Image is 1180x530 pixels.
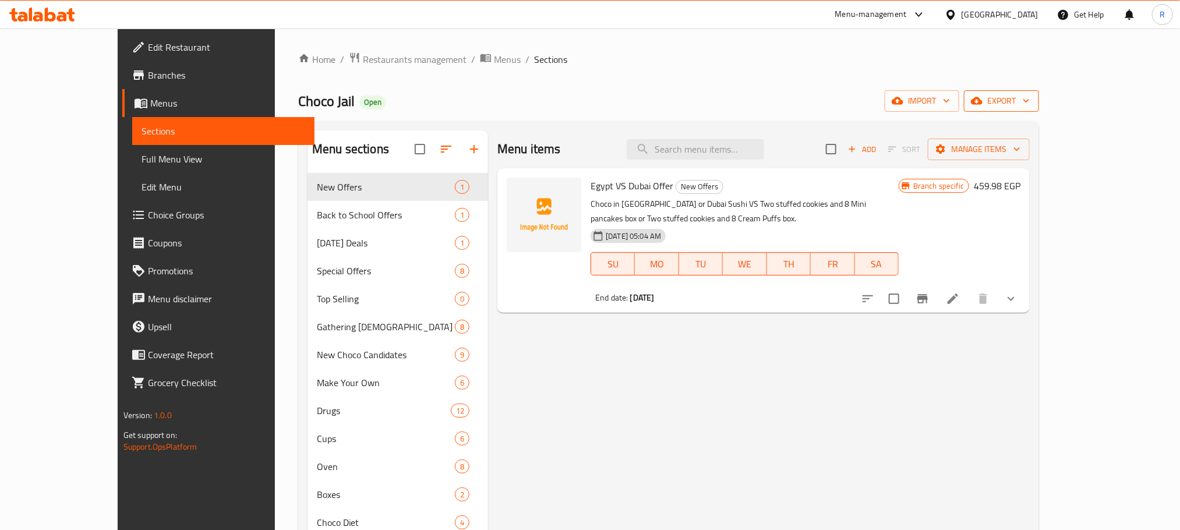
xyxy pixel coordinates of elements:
button: WE [723,252,766,275]
div: Choco Diet [317,515,455,529]
button: TU [679,252,723,275]
button: show more [997,285,1025,313]
button: delete [969,285,997,313]
div: items [455,180,469,194]
span: [DATE] 05:04 AM [601,231,666,242]
li: / [525,52,529,66]
div: Oven [317,460,455,474]
button: sort-choices [854,285,882,313]
a: Upsell [122,313,315,341]
div: items [455,460,469,474]
span: Select section [819,137,843,161]
span: Top Selling [317,292,455,306]
span: Drugs [317,404,451,418]
a: Edit Restaurant [122,33,315,61]
span: 0 [455,294,469,305]
a: Menus [480,52,521,67]
span: Version: [123,408,152,423]
div: New Offers1 [308,173,488,201]
span: Get support on: [123,427,177,443]
span: Choco Jail [298,88,355,114]
span: Boxes [317,487,455,501]
span: Sections [142,124,305,138]
span: Add item [843,140,881,158]
span: SA [860,256,894,273]
button: FR [811,252,854,275]
div: New Choco Candidates9 [308,341,488,369]
span: 9 [455,349,469,361]
span: MO [640,256,674,273]
span: 4 [455,517,469,528]
h2: Menu sections [312,140,389,158]
span: Menus [150,96,305,110]
div: items [451,404,469,418]
div: Menu-management [835,8,907,22]
span: TH [772,256,806,273]
h6: 459.98 EGP [974,178,1020,194]
span: Restaurants management [363,52,467,66]
button: MO [635,252,679,275]
div: items [455,264,469,278]
a: Edit menu item [946,292,960,306]
span: Cups [317,432,455,446]
div: Make Your Own6 [308,369,488,397]
span: Coverage Report [148,348,305,362]
b: [DATE] [630,290,655,305]
div: Gathering [DEMOGRAPHIC_DATA]8 [308,313,488,341]
div: [DATE] Deals1 [308,229,488,257]
div: items [455,236,469,250]
span: Manage items [937,142,1020,157]
span: Choice Groups [148,208,305,222]
button: Branch-specific-item [909,285,937,313]
span: New Offers [317,180,455,194]
span: Edit Restaurant [148,40,305,54]
h2: Menu items [497,140,561,158]
span: TU [684,256,718,273]
span: 2 [455,489,469,500]
span: Promotions [148,264,305,278]
img: Egypt VS Dubai Offer [507,178,581,252]
a: Promotions [122,257,315,285]
a: Coverage Report [122,341,315,369]
div: Back to School Offers1 [308,201,488,229]
span: 1.0.0 [154,408,172,423]
a: Edit Menu [132,173,315,201]
span: import [894,94,950,108]
svg: Show Choices [1004,292,1018,306]
a: Choice Groups [122,201,315,229]
span: Coupons [148,236,305,250]
a: Menus [122,89,315,117]
div: items [455,208,469,222]
a: Menu disclaimer [122,285,315,313]
span: 6 [455,377,469,388]
span: Upsell [148,320,305,334]
span: R [1160,8,1165,21]
span: FR [815,256,850,273]
a: Home [298,52,335,66]
button: TH [767,252,811,275]
span: Add [846,143,878,156]
button: Manage items [928,139,1030,160]
span: Open [359,97,386,107]
a: Coupons [122,229,315,257]
span: New Choco Candidates [317,348,455,362]
span: Menu disclaimer [148,292,305,306]
span: 8 [455,266,469,277]
a: Sections [132,117,315,145]
span: 8 [455,461,469,472]
div: Open [359,96,386,109]
span: Sort sections [432,135,460,163]
div: Oven8 [308,453,488,480]
a: Full Menu View [132,145,315,173]
button: Add [843,140,881,158]
div: items [455,348,469,362]
span: Special Offers [317,264,455,278]
span: Gathering [DEMOGRAPHIC_DATA] [317,320,455,334]
div: New Offers [676,180,723,194]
